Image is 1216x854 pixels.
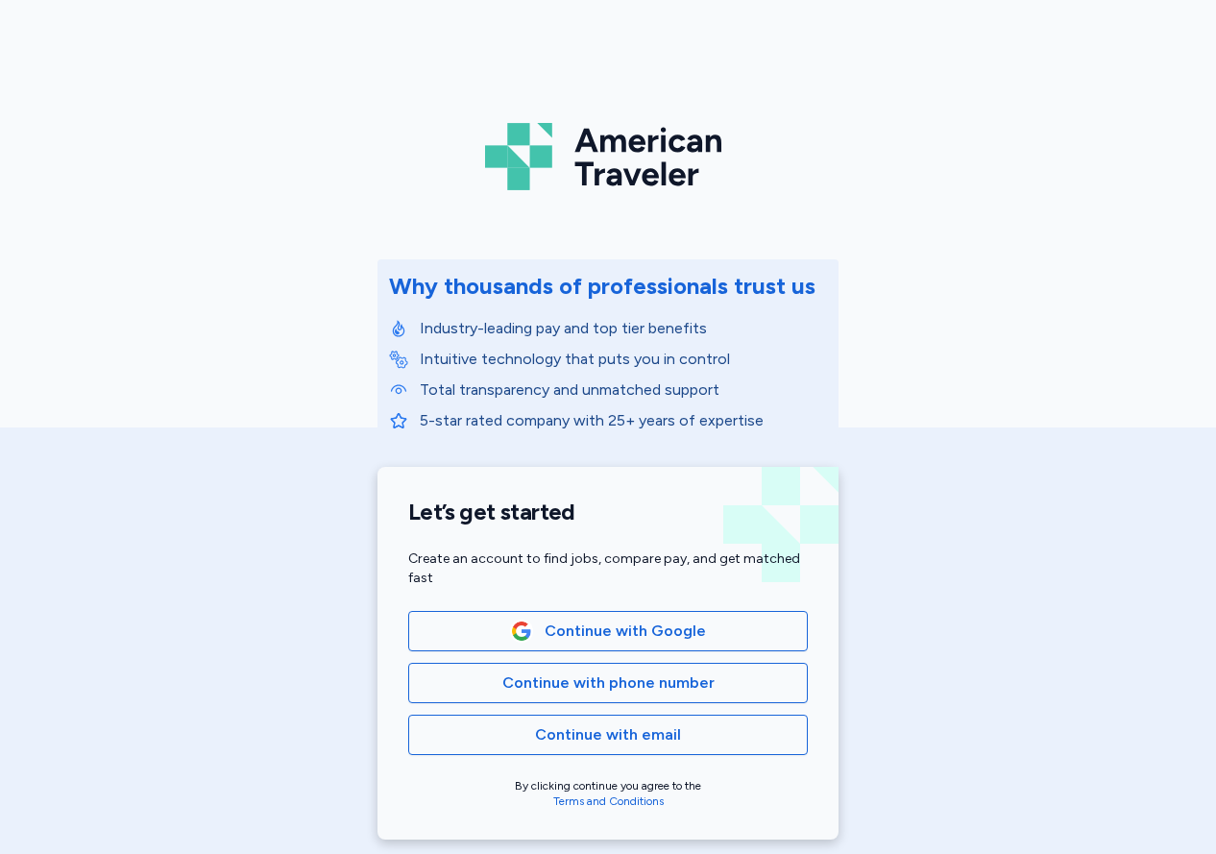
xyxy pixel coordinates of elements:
[408,549,808,588] div: Create an account to find jobs, compare pay, and get matched fast
[408,611,808,651] button: Google LogoContinue with Google
[553,794,664,808] a: Terms and Conditions
[545,620,706,643] span: Continue with Google
[408,498,808,526] h1: Let’s get started
[389,271,815,302] div: Why thousands of professionals trust us
[420,378,827,402] p: Total transparency and unmatched support
[420,409,827,432] p: 5-star rated company with 25+ years of expertise
[420,317,827,340] p: Industry-leading pay and top tier benefits
[535,723,681,746] span: Continue with email
[408,778,808,809] div: By clicking continue you agree to the
[502,671,715,695] span: Continue with phone number
[485,115,731,198] img: Logo
[511,621,532,642] img: Google Logo
[408,663,808,703] button: Continue with phone number
[408,715,808,755] button: Continue with email
[420,348,827,371] p: Intuitive technology that puts you in control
